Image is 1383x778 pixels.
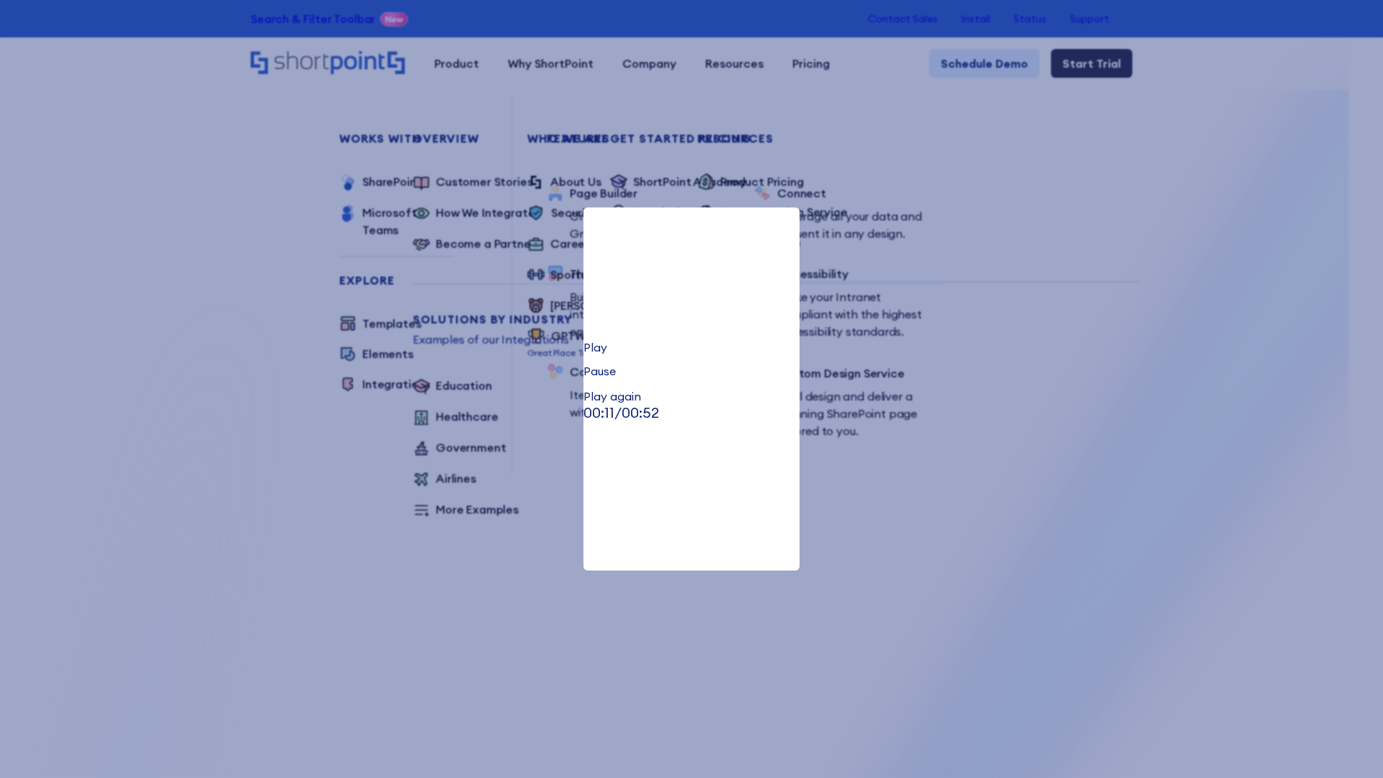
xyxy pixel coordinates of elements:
[583,402,800,424] p: /
[622,403,659,421] span: 00:52
[583,341,800,353] div: Play
[583,365,800,377] div: Pause
[583,207,800,316] video: Your browser does not support the video tag.
[583,403,614,421] span: 00:11
[583,390,800,402] div: Play again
